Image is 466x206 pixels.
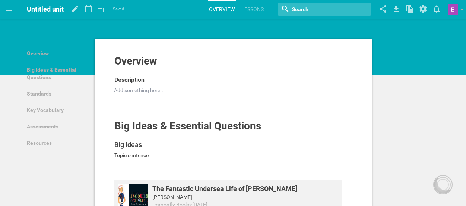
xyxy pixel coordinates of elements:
span: Big Ideas [114,141,142,149]
a: Overview [208,1,236,18]
a: Big Ideas & Essential Questions [22,62,90,85]
span: Saved [113,6,124,13]
a: Key Vocabulary [22,102,90,118]
a: Overview [22,45,90,62]
span: Big Ideas & Essential Questions [114,120,261,132]
div: [PERSON_NAME] [152,193,297,201]
input: Search [291,4,347,14]
div: The Fantastic Undersea Life of [PERSON_NAME] [152,184,297,193]
a: Lessons [240,1,265,18]
a: Standards [22,85,90,102]
span: Topic sentence [114,152,149,158]
a: Assessments [22,118,90,135]
a: Resources [22,135,90,151]
span: Untitled unit [27,5,64,13]
span: Overview [114,55,157,67]
span: Description [114,76,145,83]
